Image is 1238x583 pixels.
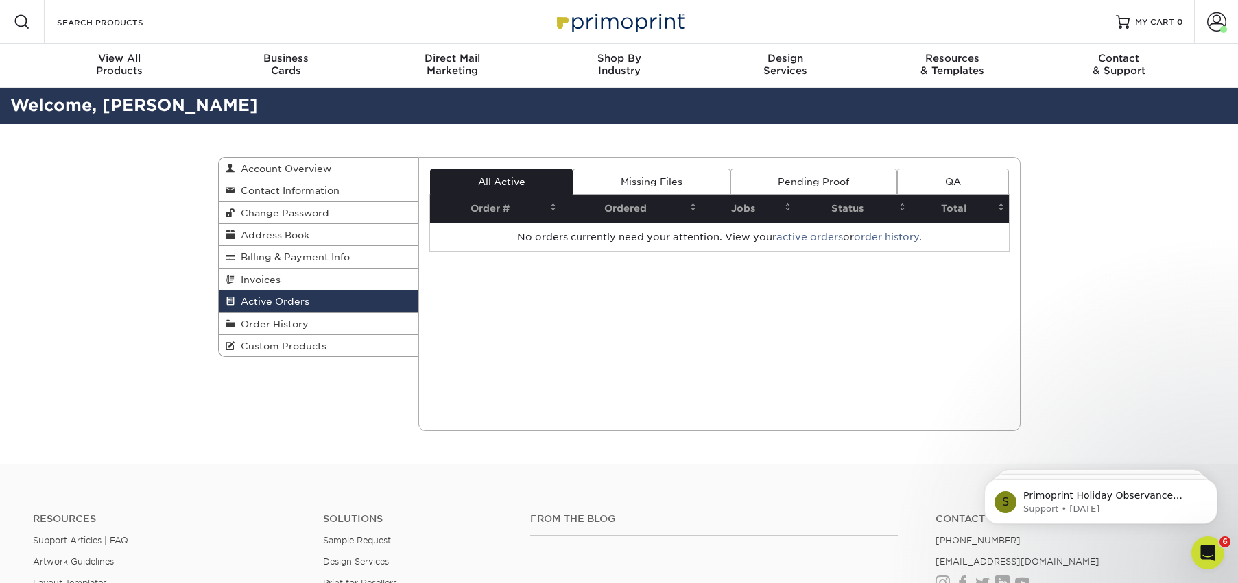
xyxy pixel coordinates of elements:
a: Active Orders [219,290,419,312]
th: Ordered [561,195,701,223]
span: Invoices [235,274,281,285]
a: Custom Products [219,335,419,356]
span: 6 [1219,536,1230,547]
a: Artwork Guidelines [33,556,114,567]
a: Billing & Payment Info [219,246,419,268]
span: Business [202,52,369,64]
th: Total [910,195,1008,223]
a: order history [854,232,919,243]
span: Account Overview [235,163,331,174]
span: Billing & Payment Info [235,251,350,262]
th: Order # [430,195,561,223]
span: View All [36,52,203,64]
a: Invoices [219,269,419,290]
span: Shop By [536,52,702,64]
div: Products [36,52,203,77]
a: BusinessCards [202,44,369,88]
div: Services [702,52,869,77]
a: Contact Information [219,179,419,201]
a: Contact& Support [1036,44,1202,88]
a: Design Services [323,556,389,567]
a: Support Articles | FAQ [33,535,128,545]
a: [EMAIL_ADDRESS][DOMAIN_NAME] [936,556,1099,567]
th: Jobs [701,195,796,223]
a: Order History [219,313,419,335]
a: Sample Request [323,535,391,545]
a: Change Password [219,202,419,224]
span: Contact Information [235,185,340,196]
h4: Solutions [323,513,510,525]
p: Message from Support, sent 20w ago [60,53,237,65]
span: Order History [235,319,309,330]
span: Design [702,52,869,64]
div: Industry [536,52,702,77]
div: Cards [202,52,369,77]
span: Change Password [235,208,329,219]
span: Contact [1036,52,1202,64]
input: SEARCH PRODUCTS..... [56,14,189,30]
span: Active Orders [235,296,309,307]
a: All Active [430,169,573,195]
a: Address Book [219,224,419,246]
span: Custom Products [235,340,326,351]
span: MY CART [1135,16,1174,28]
a: Direct MailMarketing [369,44,536,88]
span: Direct Mail [369,52,536,64]
span: Address Book [235,230,309,240]
a: Account Overview [219,158,419,179]
span: Primoprint Holiday Observance Please note that our customer service and production departments wi... [60,40,235,201]
div: & Support [1036,52,1202,77]
a: Resources& Templates [869,44,1036,88]
th: Status [796,195,910,223]
div: Marketing [369,52,536,77]
span: Resources [869,52,1036,64]
a: Contact [936,513,1205,525]
a: Pending Proof [730,169,897,195]
a: Missing Files [573,169,730,195]
td: No orders currently need your attention. View your or . [430,223,1009,251]
div: & Templates [869,52,1036,77]
a: DesignServices [702,44,869,88]
img: Primoprint [551,7,688,36]
iframe: Intercom live chat [1191,536,1224,569]
a: View AllProducts [36,44,203,88]
a: [PHONE_NUMBER] [936,535,1021,545]
a: Shop ByIndustry [536,44,702,88]
a: QA [897,169,1008,195]
iframe: Intercom notifications message [964,450,1238,546]
h4: Resources [33,513,302,525]
span: 0 [1177,17,1183,27]
h4: From the Blog [530,513,899,525]
a: active orders [776,232,843,243]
